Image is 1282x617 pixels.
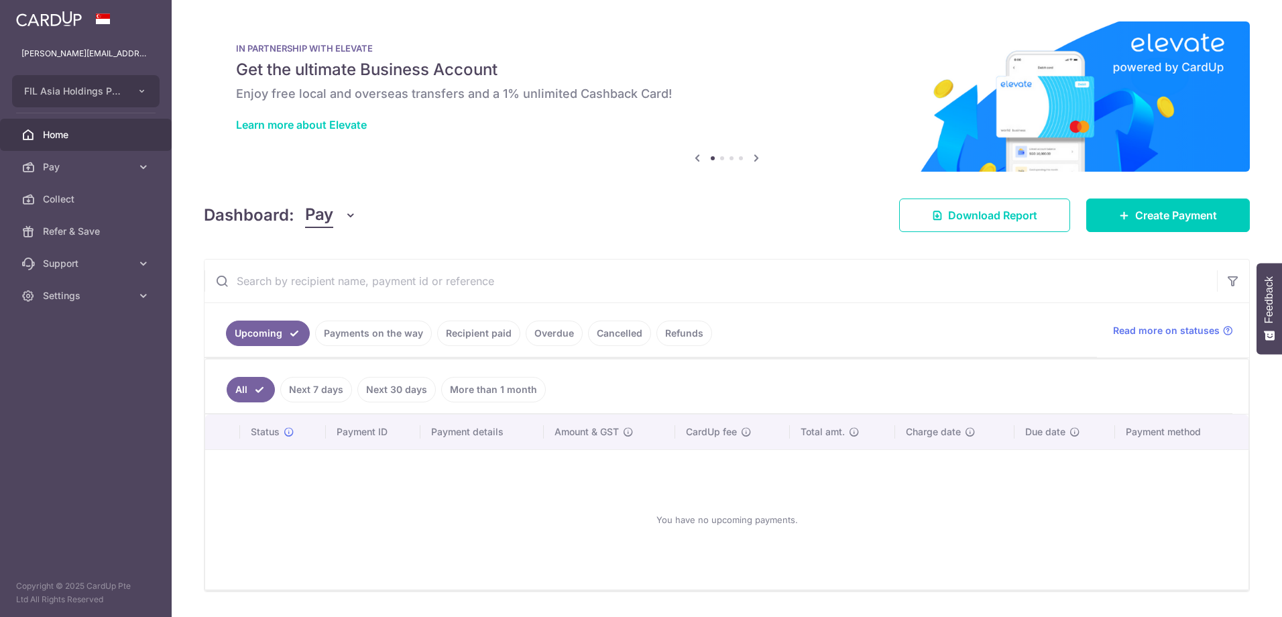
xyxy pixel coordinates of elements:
a: Download Report [899,199,1070,232]
span: Due date [1025,425,1065,439]
a: All [227,377,275,402]
th: Payment method [1115,414,1248,449]
th: Payment ID [326,414,421,449]
h6: Enjoy free local and overseas transfers and a 1% unlimited Cashback Card! [236,86,1218,102]
span: Charge date [906,425,961,439]
h4: Dashboard: [204,203,294,227]
a: Payments on the way [315,321,432,346]
a: Refunds [656,321,712,346]
a: More than 1 month [441,377,546,402]
button: Feedback - Show survey [1257,263,1282,354]
span: Support [43,257,131,270]
a: Next 7 days [280,377,352,402]
span: Home [43,128,131,142]
a: Recipient paid [437,321,520,346]
span: Status [251,425,280,439]
button: Pay [305,203,357,228]
p: [PERSON_NAME][EMAIL_ADDRESS][DOMAIN_NAME] [21,47,150,60]
h5: Get the ultimate Business Account [236,59,1218,80]
span: Pay [305,203,333,228]
span: FIL Asia Holdings Pte Limited [24,85,123,98]
span: Read more on statuses [1113,324,1220,337]
span: Amount & GST [555,425,619,439]
span: Pay [43,160,131,174]
a: Cancelled [588,321,651,346]
span: CardUp fee [686,425,737,439]
div: You have no upcoming payments. [221,461,1232,579]
a: Next 30 days [357,377,436,402]
span: Settings [43,289,131,302]
span: Total amt. [801,425,845,439]
span: Download Report [948,207,1037,223]
p: IN PARTNERSHIP WITH ELEVATE [236,43,1218,54]
a: Learn more about Elevate [236,118,367,131]
img: Renovation banner [204,21,1250,172]
span: Collect [43,192,131,206]
span: Refer & Save [43,225,131,238]
img: CardUp [16,11,82,27]
a: Overdue [526,321,583,346]
button: FIL Asia Holdings Pte Limited [12,75,160,107]
th: Payment details [420,414,544,449]
a: Upcoming [226,321,310,346]
a: Create Payment [1086,199,1250,232]
input: Search by recipient name, payment id or reference [205,260,1217,302]
a: Read more on statuses [1113,324,1233,337]
span: Create Payment [1135,207,1217,223]
span: Feedback [1263,276,1275,323]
